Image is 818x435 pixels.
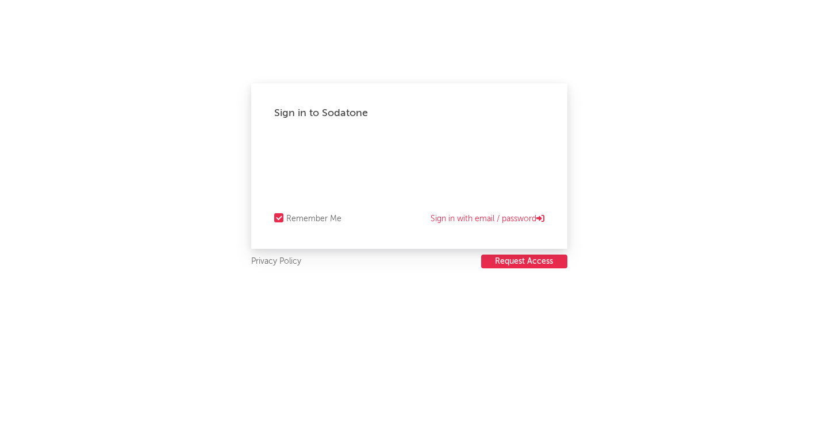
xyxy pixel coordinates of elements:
a: Request Access [481,255,567,269]
div: Sign in to Sodatone [274,106,544,120]
div: Remember Me [286,212,341,226]
button: Request Access [481,255,567,268]
a: Privacy Policy [251,255,301,269]
a: Sign in with email / password [431,212,544,226]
